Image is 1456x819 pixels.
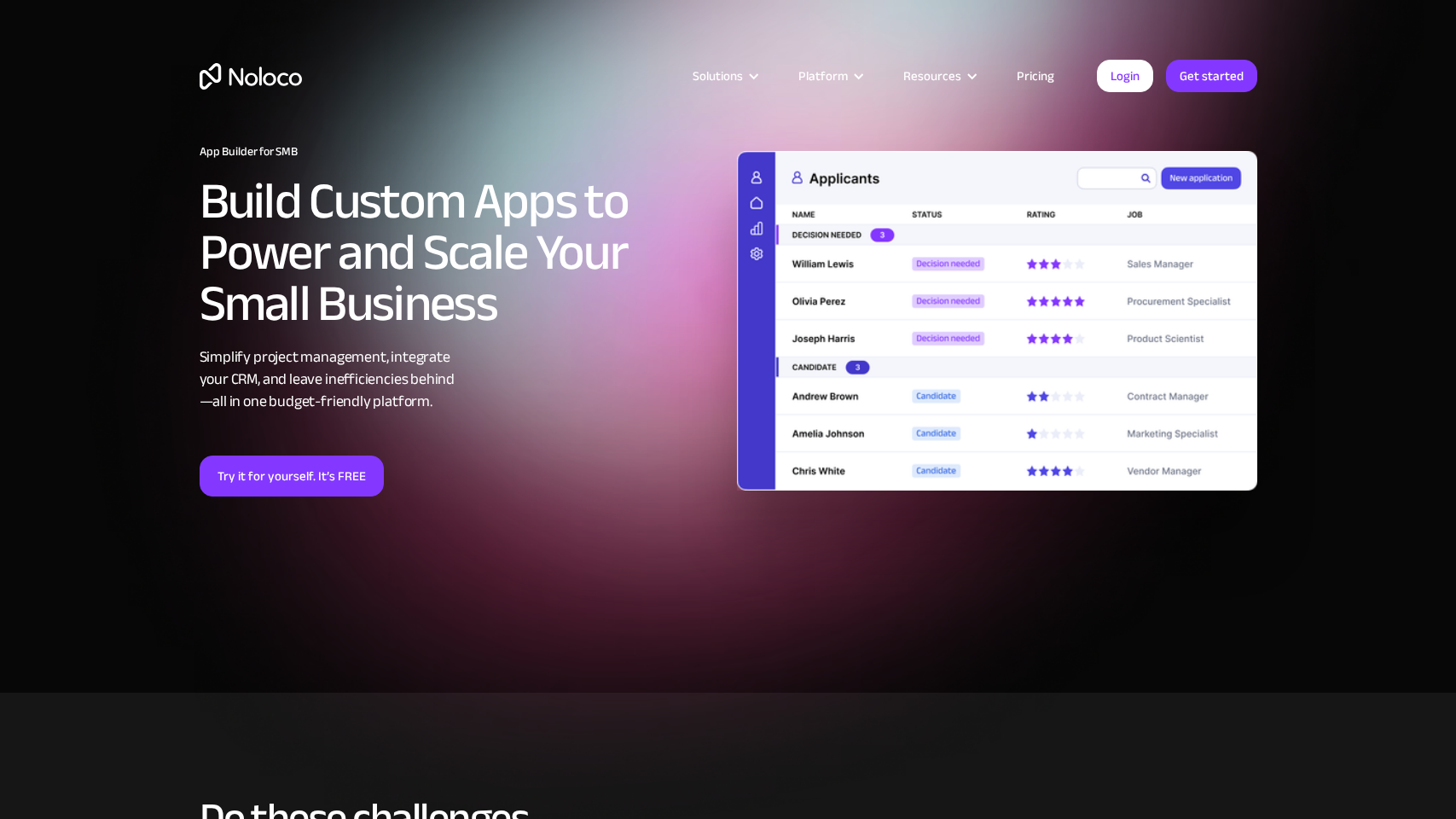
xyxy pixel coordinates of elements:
[200,456,384,497] a: Try it for yourself. It’s FREE
[671,65,777,87] div: Solutions
[903,65,961,87] div: Resources
[693,65,743,87] div: Solutions
[200,63,302,90] a: home
[777,65,882,87] div: Platform
[798,65,848,87] div: Platform
[882,65,995,87] div: Resources
[995,65,1076,87] a: Pricing
[200,176,720,329] h2: Build Custom Apps to Power and Scale Your Small Business
[1097,60,1153,92] a: Login
[1166,60,1257,92] a: Get started
[200,346,720,413] div: Simplify project management, integrate your CRM, and leave inefficiencies behind —all in one budg...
